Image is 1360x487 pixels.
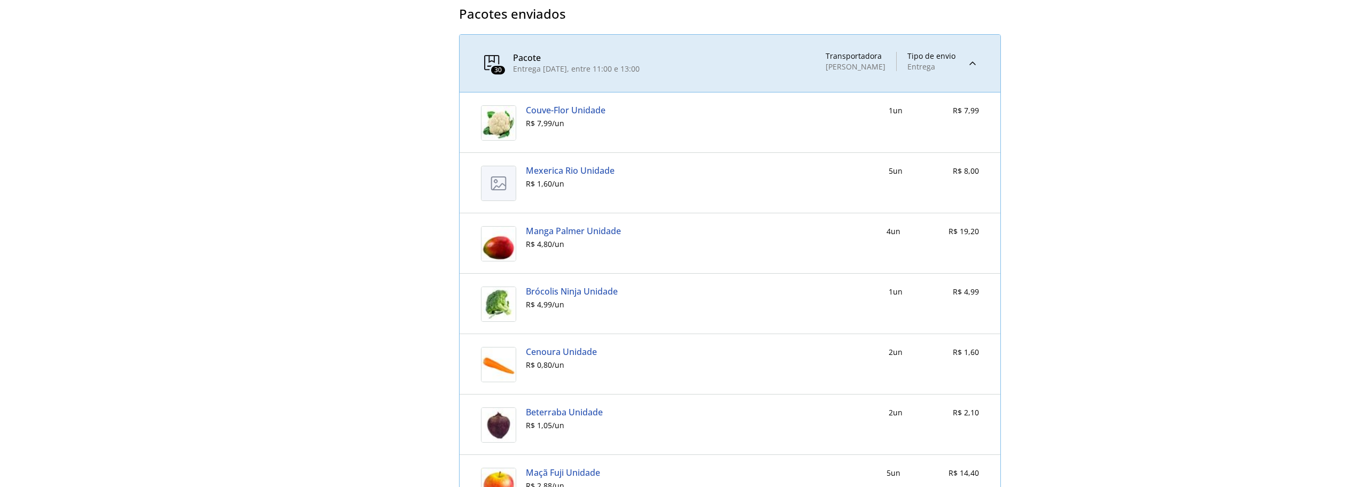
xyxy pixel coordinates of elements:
[513,53,640,63] div: Pacote
[526,407,603,417] a: Beterraba Unidade
[526,421,603,430] div: R$ 1,05 / un
[526,105,605,115] a: Couve-Flor Unidade
[526,300,618,309] div: R$ 4,99 / un
[889,166,903,176] div: 5 un
[953,105,979,115] span: R$ 7,99
[460,35,1000,92] summary: 30PacoteEntrega [DATE], entre 11:00 e 13:00Transportadora[PERSON_NAME]Tipo de envioEntrega
[889,347,903,358] div: 2 un
[481,105,516,141] img: Couve-Flor Unidade
[907,52,955,60] div: Tipo de envio
[481,166,516,201] img: Mexerica Rio Unidade
[887,468,900,478] div: 5 un
[826,52,885,60] div: Transportadora
[481,287,516,322] img: Brócolis Ninja Unidade
[526,240,621,249] div: R$ 4,80 / un
[953,287,979,297] span: R$ 4,99
[949,468,979,478] span: R$ 14,40
[526,166,615,175] a: Mexerica Rio Unidade
[949,226,979,236] span: R$ 19,20
[889,287,903,297] div: 1 un
[526,226,621,236] a: Manga Palmer Unidade
[494,66,502,74] span: 30
[887,226,900,237] div: 4 un
[907,63,955,71] div: Entrega
[481,226,516,261] img: Manga Palmer Unidade
[889,105,903,116] div: 1 un
[526,347,597,357] a: Cenoura Unidade
[513,65,640,73] div: Entrega [DATE], entre 11:00 e 13:00
[953,166,979,176] span: R$ 8,00
[481,347,516,382] img: Cenoura Unidade
[526,361,597,369] div: R$ 0,80 / un
[953,407,979,418] span: R$ 2,10
[526,287,618,296] a: Brócolis Ninja Unidade
[459,6,1001,21] h3: Pacotes enviados
[826,63,885,71] div: [PERSON_NAME]
[953,347,979,357] span: R$ 1,60
[889,407,903,418] div: 2 un
[526,468,600,477] a: Maçã Fuji Unidade
[526,180,615,188] div: R$ 1,60 / un
[481,407,516,443] img: Beterraba Unidade
[526,119,605,128] div: R$ 7,99 / un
